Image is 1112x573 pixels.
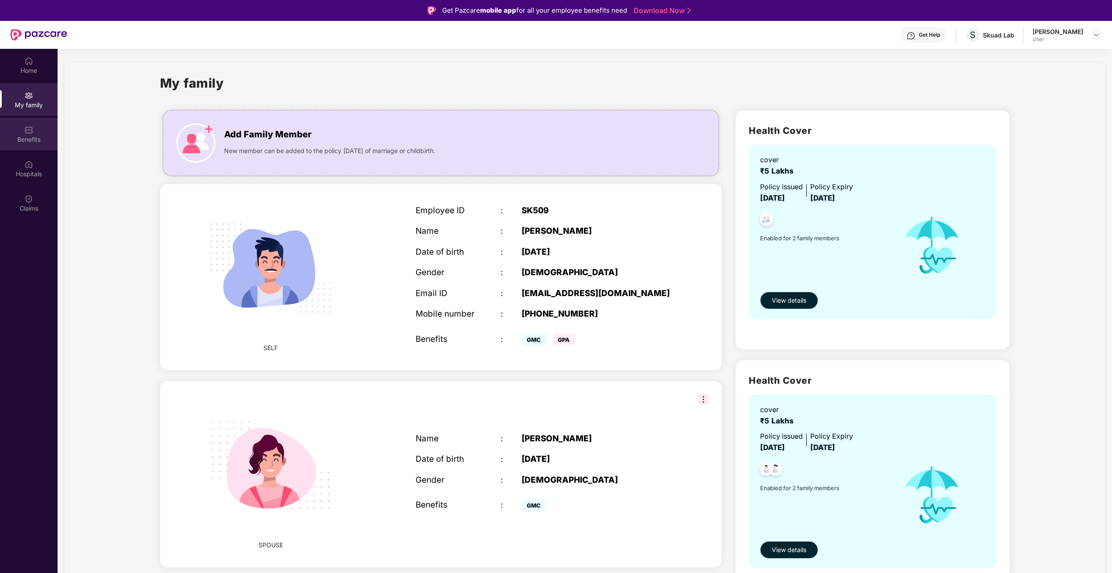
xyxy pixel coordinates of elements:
div: User [1033,36,1083,43]
div: : [501,206,522,216]
span: [DATE] [810,443,835,452]
img: Stroke [687,6,691,15]
button: View details [760,541,818,559]
div: Benefits [416,500,501,510]
div: Date of birth [416,454,501,464]
h1: My family [160,73,224,93]
div: [DATE] [522,454,670,464]
div: cover [760,154,798,165]
div: Mobile number [416,309,501,319]
div: Name [416,226,501,236]
div: Gender [416,268,501,278]
div: : [501,475,522,485]
span: S [970,30,976,40]
img: Logo [427,6,436,15]
div: [DEMOGRAPHIC_DATA] [522,268,670,278]
strong: mobile app [480,6,516,14]
img: svg+xml;base64,PHN2ZyBpZD0iRHJvcGRvd24tMzJ4MzIiIHhtbG5zPSJodHRwOi8vd3d3LnczLm9yZy8yMDAwL3N2ZyIgd2... [1093,31,1100,38]
span: [DATE] [760,443,785,452]
div: : [501,247,522,257]
div: SK509 [522,206,670,216]
div: : [501,289,522,299]
div: [DEMOGRAPHIC_DATA] [522,475,670,485]
img: New Pazcare Logo [10,29,67,41]
div: [PHONE_NUMBER] [522,309,670,319]
span: ₹5 Lakhs [760,416,798,425]
div: Name [416,434,501,444]
div: : [501,309,522,319]
img: svg+xml;base64,PHN2ZyB4bWxucz0iaHR0cDovL3d3dy53My5vcmcvMjAwMC9zdmciIHdpZHRoPSI0OC45NDMiIGhlaWdodD... [765,460,786,481]
img: icon [892,204,971,287]
span: GMC [522,334,546,346]
div: Gender [416,475,501,485]
img: svg+xml;base64,PHN2ZyBpZD0iSGVscC0zMngzMiIgeG1sbnM9Imh0dHA6Ly93d3cudzMub3JnLzIwMDAvc3ZnIiB3aWR0aD... [907,31,915,40]
span: Add Family Member [224,128,311,141]
div: : [501,268,522,278]
div: Get Pazcare for all your employee benefits need [442,5,627,16]
button: View details [760,292,818,309]
div: : [501,500,522,510]
img: icon [176,123,215,163]
div: [PERSON_NAME] [522,226,670,236]
div: cover [760,404,798,415]
div: : [501,434,522,444]
div: Policy Expiry [810,431,853,442]
h2: Health Cover [749,373,996,388]
span: Enabled for 2 family members [760,234,892,242]
span: GMC [522,499,546,512]
span: SPOUSE [259,540,283,550]
a: Download Now [634,6,688,15]
div: Email ID [416,289,501,299]
span: [DATE] [760,194,785,202]
span: SELF [263,343,278,353]
img: svg+xml;base64,PHN2ZyB3aWR0aD0iMzIiIGhlaWdodD0iMzIiIHZpZXdCb3g9IjAgMCAzMiAzMiIgZmlsbD0ibm9uZSIgeG... [698,394,709,405]
div: [PERSON_NAME] [1033,27,1083,36]
span: Enabled for 2 family members [760,484,892,492]
span: New member can be added to the policy [DATE] of marriage or childbirth. [224,146,435,156]
div: : [501,226,522,236]
img: svg+xml;base64,PHN2ZyB4bWxucz0iaHR0cDovL3d3dy53My5vcmcvMjAwMC9zdmciIHdpZHRoPSI0OC45NDMiIGhlaWdodD... [756,460,777,481]
img: icon [892,454,971,537]
span: View details [772,545,806,555]
div: : [501,334,522,344]
img: svg+xml;base64,PHN2ZyB4bWxucz0iaHR0cDovL3d3dy53My5vcmcvMjAwMC9zdmciIHdpZHRoPSI0OC45NDMiIGhlaWdodD... [756,210,777,231]
img: svg+xml;base64,PHN2ZyBpZD0iQmVuZWZpdHMiIHhtbG5zPSJodHRwOi8vd3d3LnczLm9yZy8yMDAwL3N2ZyIgd2lkdGg9Ij... [24,126,33,134]
img: svg+xml;base64,PHN2ZyBpZD0iSG9zcGl0YWxzIiB4bWxucz0iaHR0cDovL3d3dy53My5vcmcvMjAwMC9zdmciIHdpZHRoPS... [24,160,33,169]
img: svg+xml;base64,PHN2ZyB4bWxucz0iaHR0cDovL3d3dy53My5vcmcvMjAwMC9zdmciIHdpZHRoPSIyMjQiIGhlaWdodD0iMT... [195,193,346,343]
div: Policy issued [760,431,803,442]
div: [EMAIL_ADDRESS][DOMAIN_NAME] [522,289,670,299]
img: svg+xml;base64,PHN2ZyB3aWR0aD0iMjAiIGhlaWdodD0iMjAiIHZpZXdCb3g9IjAgMCAyMCAyMCIgZmlsbD0ibm9uZSIgeG... [24,91,33,100]
h2: Health Cover [749,123,996,138]
img: svg+xml;base64,PHN2ZyBpZD0iQ2xhaW0iIHhtbG5zPSJodHRwOi8vd3d3LnczLm9yZy8yMDAwL3N2ZyIgd2lkdGg9IjIwIi... [24,194,33,203]
span: [DATE] [810,194,835,202]
span: View details [772,296,806,305]
div: Benefits [416,334,501,344]
img: svg+xml;base64,PHN2ZyBpZD0iSG9tZSIgeG1sbnM9Imh0dHA6Ly93d3cudzMub3JnLzIwMDAvc3ZnIiB3aWR0aD0iMjAiIG... [24,57,33,65]
span: ₹5 Lakhs [760,167,798,175]
div: Employee ID [416,206,501,216]
img: svg+xml;base64,PHN2ZyB4bWxucz0iaHR0cDovL3d3dy53My5vcmcvMjAwMC9zdmciIHdpZHRoPSIyMjQiIGhlaWdodD0iMT... [195,390,346,540]
div: : [501,454,522,464]
div: Policy issued [760,181,803,192]
div: [DATE] [522,247,670,257]
div: Policy Expiry [810,181,853,192]
div: [PERSON_NAME] [522,434,670,444]
div: Skuad Lab [983,31,1014,39]
div: Get Help [919,31,940,38]
span: GPA [553,334,575,346]
div: Date of birth [416,247,501,257]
